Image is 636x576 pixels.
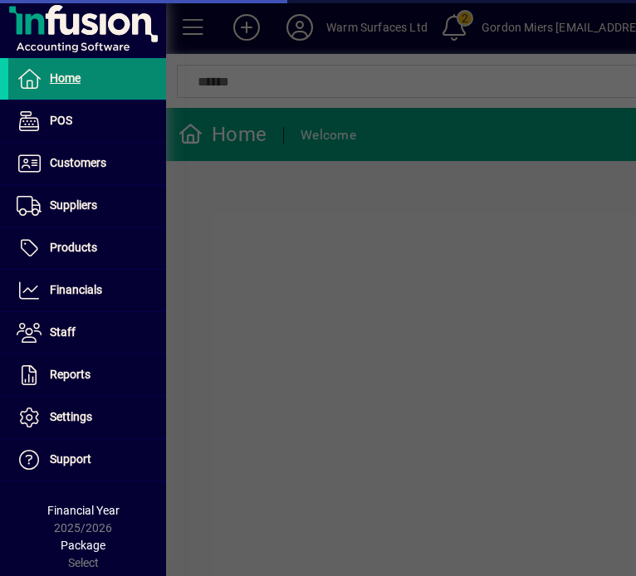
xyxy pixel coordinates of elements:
[50,114,72,127] span: POS
[50,368,91,381] span: Reports
[8,143,166,184] a: Customers
[61,539,105,552] span: Package
[50,410,92,423] span: Settings
[8,270,166,311] a: Financials
[8,354,166,396] a: Reports
[8,312,166,354] a: Staff
[50,241,97,254] span: Products
[50,156,106,169] span: Customers
[8,439,166,481] a: Support
[8,397,166,438] a: Settings
[50,325,76,339] span: Staff
[50,283,102,296] span: Financials
[47,504,120,517] span: Financial Year
[50,71,81,85] span: Home
[8,185,166,227] a: Suppliers
[50,452,91,466] span: Support
[8,100,166,142] a: POS
[8,227,166,269] a: Products
[50,198,97,212] span: Suppliers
